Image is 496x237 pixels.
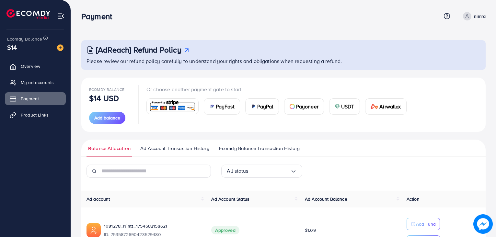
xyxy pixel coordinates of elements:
span: All status [227,166,248,176]
a: cardPayPal [245,98,279,115]
span: Ad Account Transaction History [140,145,209,152]
span: $1.09 [305,227,316,233]
span: Ad account [87,196,110,202]
button: Add Fund [407,218,440,230]
p: Add Fund [416,220,436,228]
span: USDT [341,103,354,110]
a: cardUSDT [329,98,360,115]
span: My ad accounts [21,79,54,86]
span: Payment [21,95,39,102]
h3: Payment [81,12,117,21]
span: Ad Account Status [211,196,249,202]
span: Payoneer [296,103,318,110]
a: My ad accounts [5,76,66,89]
button: Add balance [89,112,125,124]
a: cardAirwallex [365,98,407,115]
p: Or choose another payment gate to start [146,85,412,93]
span: Overview [21,63,40,69]
span: PayFast [216,103,235,110]
span: Action [407,196,420,202]
span: Ecomdy Balance Transaction History [219,145,300,152]
a: cardPayFast [204,98,240,115]
span: Ad Account Balance [305,196,347,202]
img: card [290,104,295,109]
img: card [371,104,378,109]
span: Airwallex [379,103,401,110]
img: image [57,44,63,51]
p: $14 USD [89,94,119,102]
a: 1031278_Nimz_1754582153621 [104,223,167,229]
img: card [251,104,256,109]
a: card [146,98,199,114]
a: nimra [460,12,486,20]
span: $14 [7,43,17,52]
div: Search for option [221,165,302,178]
img: card [335,104,340,109]
span: Add balance [94,115,120,121]
span: Ecomdy Balance [7,36,42,42]
input: Search for option [248,166,290,176]
img: card [209,104,214,109]
p: nimra [474,12,486,20]
h3: [AdReach] Refund Policy [96,45,181,55]
p: Please review our refund policy carefully to understand your rights and obligations when requesti... [87,57,482,65]
a: Overview [5,60,66,73]
img: menu [57,12,64,20]
img: image [473,214,493,234]
img: card [149,99,196,113]
a: cardPayoneer [284,98,324,115]
span: Approved [211,226,239,234]
span: Balance Allocation [88,145,131,152]
span: Product Links [21,112,49,118]
img: logo [6,9,50,19]
a: Product Links [5,108,66,121]
a: Payment [5,92,66,105]
span: PayPal [257,103,273,110]
span: Ecomdy Balance [89,87,124,92]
